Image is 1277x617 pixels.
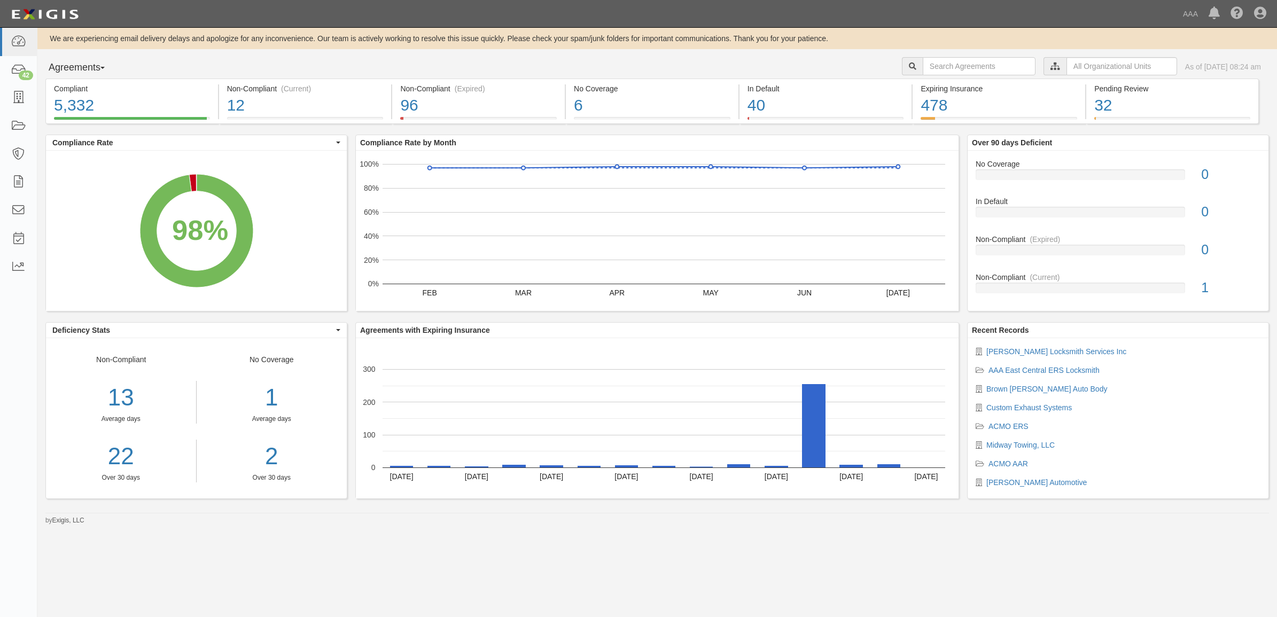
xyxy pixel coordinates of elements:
div: Non-Compliant [968,272,1268,283]
div: 0 [1193,202,1268,222]
a: 22 [46,440,196,473]
text: FEB [423,288,437,297]
b: Recent Records [972,326,1029,334]
text: 20% [364,255,379,264]
text: [DATE] [465,472,488,481]
span: Compliance Rate [52,137,333,148]
div: In Default [747,83,904,94]
div: As of [DATE] 08:24 am [1185,61,1261,72]
text: 0% [368,279,379,288]
svg: A chart. [46,151,347,311]
a: Exigis, LLC [52,517,84,524]
div: Non-Compliant [968,234,1268,245]
b: Agreements with Expiring Insurance [360,326,490,334]
text: MAY [703,288,719,297]
a: [PERSON_NAME] Locksmith Services Inc [986,347,1126,356]
div: No Coverage [968,159,1268,169]
b: Compliance Rate by Month [360,138,456,147]
text: [DATE] [914,472,938,481]
button: Agreements [45,57,126,79]
a: Non-Compliant(Current)12 [219,117,392,126]
div: 32 [1094,94,1250,117]
div: (Expired) [455,83,485,94]
div: Non-Compliant [46,354,197,482]
text: 80% [364,184,379,192]
div: 12 [227,94,384,117]
div: Average days [205,415,339,424]
button: Deficiency Stats [46,323,347,338]
div: 0 [1193,240,1268,260]
a: Expiring Insurance478 [913,117,1085,126]
div: Non-Compliant (Current) [227,83,384,94]
div: Non-Compliant (Expired) [400,83,557,94]
div: 98% [172,210,228,250]
div: 5,332 [54,94,210,117]
a: ACMO AAR [988,459,1028,468]
svg: A chart. [356,338,959,498]
text: [DATE] [614,472,638,481]
div: No Coverage [574,83,730,94]
img: logo-5460c22ac91f19d4615b14bd174203de0afe785f0fc80cf4dbbc73dc1793850b.png [8,5,82,24]
text: JUN [797,288,812,297]
a: No Coverage6 [566,117,738,126]
text: MAR [515,288,532,297]
a: AAA [1178,3,1203,25]
text: 60% [364,208,379,216]
div: Pending Review [1094,83,1250,94]
div: (Current) [1030,272,1060,283]
text: [DATE] [540,472,563,481]
div: 1 [205,381,339,415]
a: ACMO ERS [988,422,1029,431]
a: Non-Compliant(Expired)0 [976,234,1260,272]
a: Custom Exhaust Systems [986,403,1072,412]
a: AAA East Central ERS Locksmith [988,366,1100,374]
div: 13 [46,381,196,415]
div: Over 30 days [205,473,339,482]
a: Pending Review32 [1086,117,1259,126]
div: Expiring Insurance [921,83,1077,94]
text: [DATE] [839,472,863,481]
a: Midway Towing, LLC [986,441,1055,449]
div: Over 30 days [46,473,196,482]
div: (Expired) [1030,234,1060,245]
div: 1 [1193,278,1268,298]
a: In Default40 [739,117,912,126]
a: [PERSON_NAME] Automotive [986,478,1087,487]
input: All Organizational Units [1066,57,1177,75]
text: [DATE] [765,472,788,481]
text: 200 [363,397,376,406]
text: APR [609,288,625,297]
a: No Coverage0 [976,159,1260,197]
div: 0 [1193,165,1268,184]
text: 100 [363,431,376,439]
text: [DATE] [690,472,713,481]
text: 40% [364,232,379,240]
div: In Default [968,196,1268,207]
a: Non-Compliant(Expired)96 [392,117,565,126]
div: We are experiencing email delivery delays and apologize for any inconvenience. Our team is active... [37,33,1277,44]
text: 300 [363,365,376,373]
a: Brown [PERSON_NAME] Auto Body [986,385,1107,393]
div: No Coverage [197,354,347,482]
a: Compliant5,332 [45,117,218,126]
a: In Default0 [976,196,1260,234]
svg: A chart. [356,151,959,311]
button: Compliance Rate [46,135,347,150]
a: 2 [205,440,339,473]
text: 0 [371,463,376,472]
div: 478 [921,94,1077,117]
i: Help Center - Complianz [1231,7,1243,20]
span: Deficiency Stats [52,325,333,335]
a: Non-Compliant(Current)1 [976,272,1260,302]
div: 42 [19,71,33,80]
div: Compliant [54,83,210,94]
div: Average days [46,415,196,424]
small: by [45,516,84,525]
text: [DATE] [886,288,910,297]
div: 40 [747,94,904,117]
